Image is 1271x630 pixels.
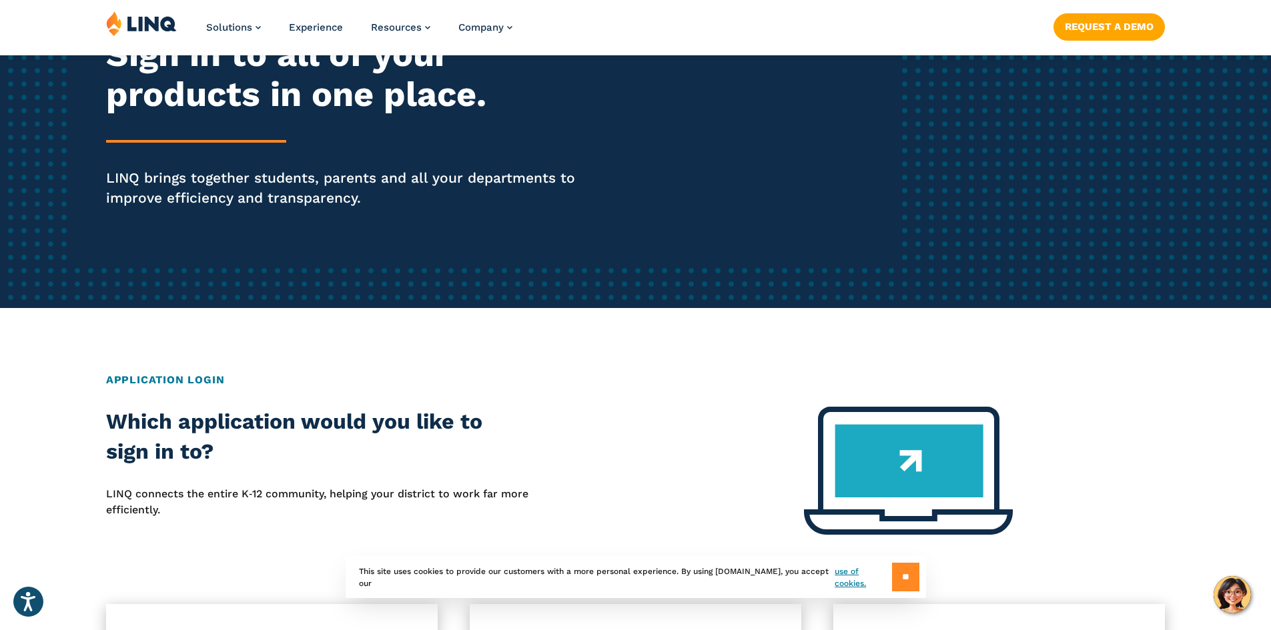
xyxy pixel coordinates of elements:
[106,372,1165,388] h2: Application Login
[458,21,512,33] a: Company
[206,21,252,33] span: Solutions
[371,21,430,33] a: Resources
[106,35,596,115] h2: Sign in to all of your products in one place.
[206,11,512,55] nav: Primary Navigation
[106,407,529,467] h2: Which application would you like to sign in to?
[106,168,596,208] p: LINQ brings together students, parents and all your departments to improve efficiency and transpa...
[1053,11,1165,40] nav: Button Navigation
[106,486,529,519] p: LINQ connects the entire K‑12 community, helping your district to work far more efficiently.
[371,21,422,33] span: Resources
[346,556,926,598] div: This site uses cookies to provide our customers with a more personal experience. By using [DOMAIN...
[1053,13,1165,40] a: Request a Demo
[1214,576,1251,613] button: Hello, have a question? Let’s chat.
[458,21,504,33] span: Company
[206,21,261,33] a: Solutions
[835,565,891,589] a: use of cookies.
[289,21,343,33] a: Experience
[106,11,177,36] img: LINQ | K‑12 Software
